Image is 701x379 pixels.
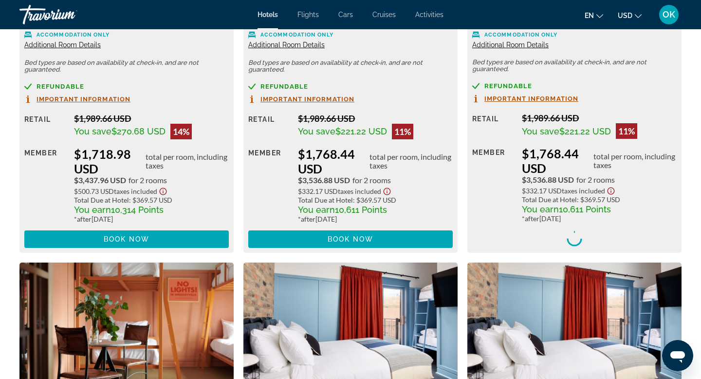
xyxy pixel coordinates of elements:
[522,175,574,184] span: $3,536.88 USD
[484,83,532,89] span: Refundable
[562,187,605,195] span: Taxes included
[369,152,453,170] span: total per room, including taxes
[525,214,539,223] span: after
[248,113,291,139] div: Retail
[74,176,126,185] span: $3,437.96 USD
[104,235,150,243] span: Book now
[522,126,559,136] span: You save
[24,147,67,223] div: Member
[74,126,111,136] span: You save
[618,8,642,22] button: Change currency
[260,96,354,102] span: Important Information
[24,83,229,90] a: Refundable
[616,123,637,139] div: 11%
[37,83,84,90] span: Refundable
[593,152,677,170] span: total per room, including taxes
[248,83,453,90] a: Refundable
[74,215,229,223] div: * [DATE]
[74,196,129,204] span: Total Due at Hotel
[114,187,157,195] span: Taxes included
[522,214,677,223] div: * [DATE]
[298,187,338,195] span: $332.17 USD
[605,184,617,195] button: Show Taxes and Fees disclaimer
[24,41,101,49] span: Additional Room Details
[248,230,453,248] button: Book now
[37,32,110,38] span: Accommodation Only
[24,230,229,248] button: Book now
[298,196,353,204] span: Total Due at Hotel
[298,176,350,185] span: $3,536.88 USD
[522,195,577,204] span: Total Due at Hotel
[24,95,130,103] button: Important Information
[392,124,413,139] div: 11%
[472,113,515,139] div: Retail
[522,113,677,123] div: $1,989.66 USD
[472,146,515,223] div: Member
[170,124,192,139] div: 14%
[74,147,229,176] div: $1,718.98 USD
[472,95,578,103] button: Important Information
[74,187,114,195] span: $500.73 USD
[338,187,381,195] span: Taxes included
[37,96,130,102] span: Important Information
[656,4,682,25] button: User Menu
[298,113,453,124] div: $1,989.66 USD
[585,8,603,22] button: Change language
[298,126,335,136] span: You save
[472,82,677,90] a: Refundable
[522,187,562,195] span: $332.17 USD
[248,147,291,223] div: Member
[298,215,453,223] div: * [DATE]
[522,195,677,204] div: : $369.57 USD
[111,126,166,136] span: $270.68 USD
[260,32,333,38] span: Accommodation Only
[585,12,594,19] span: en
[618,12,632,19] span: USD
[415,11,443,19] a: Activities
[301,215,315,223] span: after
[248,59,453,73] p: Bed types are based on availability at check-in, and are not guaranteed.
[522,204,559,214] span: You earn
[248,95,354,103] button: Important Information
[297,11,319,19] a: Flights
[258,11,278,19] a: Hotels
[381,185,393,196] button: Show Taxes and Fees disclaimer
[298,196,453,204] div: : $369.57 USD
[74,113,229,124] div: $1,989.66 USD
[338,11,353,19] a: Cars
[662,340,693,371] iframe: Кнопка запуска окна обмена сообщениями
[372,11,396,19] a: Cruises
[559,204,611,214] span: 10,611 Points
[146,152,229,170] span: total per room, including taxes
[335,205,387,215] span: 10,611 Points
[248,41,325,49] span: Additional Room Details
[484,32,557,38] span: Accommodation Only
[484,95,578,102] span: Important Information
[77,215,92,223] span: after
[472,59,677,73] p: Bed types are based on availability at check-in, and are not guaranteed.
[298,147,453,176] div: $1,768.44 USD
[328,235,374,243] span: Book now
[352,176,391,185] span: for 2 rooms
[19,2,117,27] a: Travorium
[663,10,675,19] span: OK
[157,185,169,196] button: Show Taxes and Fees disclaimer
[576,175,615,184] span: for 2 rooms
[260,83,308,90] span: Refundable
[298,205,335,215] span: You earn
[24,113,67,139] div: Retail
[522,146,677,175] div: $1,768.44 USD
[335,126,387,136] span: $221.22 USD
[111,205,164,215] span: 10,314 Points
[559,126,611,136] span: $221.22 USD
[472,41,549,49] span: Additional Room Details
[74,205,111,215] span: You earn
[74,196,229,204] div: : $369.57 USD
[24,59,229,73] p: Bed types are based on availability at check-in, and are not guaranteed.
[129,176,167,185] span: for 2 rooms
